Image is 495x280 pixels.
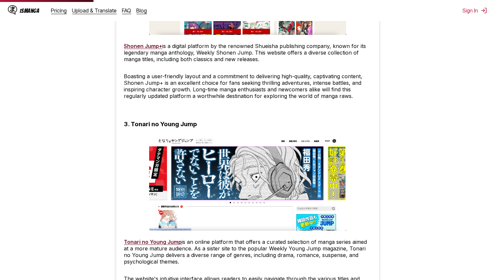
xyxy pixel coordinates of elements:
[20,8,39,14] div: IsManga
[481,7,487,14] img: Sign out
[149,136,346,231] img: Tonari no Young Jump
[8,5,51,16] a: IsManga LogoIsManga
[124,120,197,128] h3: 3. Tonari no Young Jump
[51,7,67,14] a: Pricing
[124,43,371,62] p: is a digital platform by the renowned Shueisha publishing company, known for its legendary manga ...
[462,7,487,14] button: Sign In
[122,7,131,14] a: FAQ
[124,43,163,49] a: Shonen Jump+
[8,5,17,14] img: IsManga Logo
[72,7,117,14] a: Upload & Translate
[137,7,147,14] a: Blog
[124,239,182,245] a: Tonari no Young Jump
[124,239,371,265] p: is an online platform that offers a curated selection of manga series aimed at a more mature audi...
[124,73,371,99] p: Boasting a user-friendly layout and a commitment to delivering high-quality, captivating content,...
